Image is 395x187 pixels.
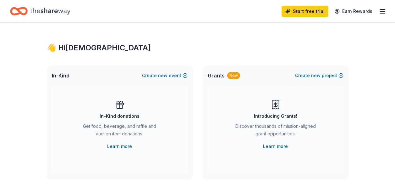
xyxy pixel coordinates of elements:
a: Learn more [263,143,288,150]
button: Createnewproject [295,72,343,79]
div: 👋 Hi [DEMOGRAPHIC_DATA] [47,43,348,53]
span: In-Kind [52,72,69,79]
div: In-Kind donations [100,112,140,120]
span: new [311,72,321,79]
a: Start free trial [282,6,328,17]
span: Grants [208,72,225,79]
button: Createnewevent [142,72,188,79]
a: Learn more [107,143,132,150]
a: Earn Rewards [331,6,376,17]
span: new [158,72,167,79]
div: New [227,72,240,79]
div: Introducing Grants! [254,112,297,120]
div: Get food, beverage, and raffle and auction item donations. [77,122,162,140]
a: Home [10,4,70,19]
div: Discover thousands of mission-aligned grant opportunities. [233,122,318,140]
